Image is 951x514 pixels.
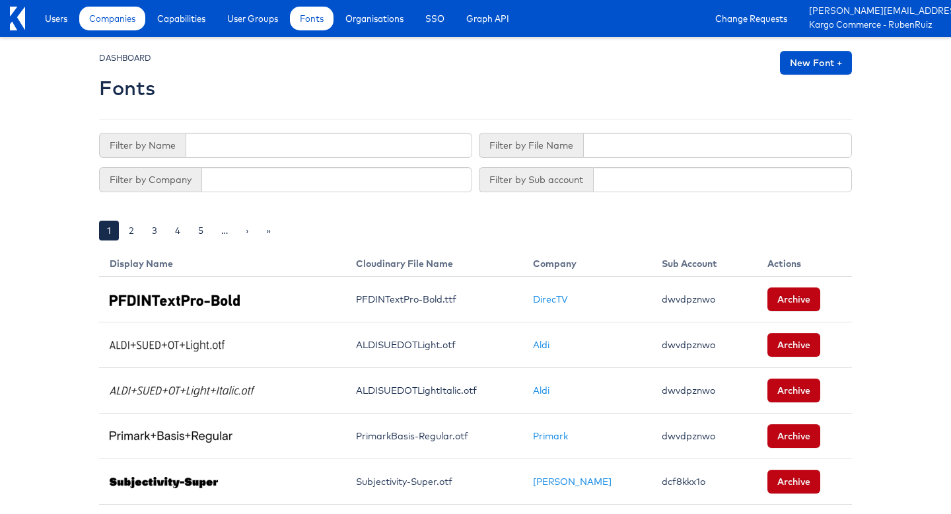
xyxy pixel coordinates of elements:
a: Aldi [533,385,549,396]
span: Companies [89,12,135,25]
a: Capabilities [147,7,215,30]
a: Primark [533,430,568,442]
td: dcf8kkx1o [651,459,757,505]
a: 3 [144,221,165,240]
td: dwvdpznwo [651,414,757,459]
img: PFDINTextPro-Bold [110,295,240,306]
span: Fonts [300,12,324,25]
th: Company [522,246,652,277]
td: PFDINTextPro-Bold.ttf [345,277,522,322]
img: ALDI SUED OT Light Italic.otf [110,386,255,397]
button: Archive [767,379,820,402]
a: 4 [167,221,188,240]
th: Cloudinary File Name [345,246,522,277]
a: Graph API [456,7,519,30]
a: … [213,221,236,240]
span: Organisations [345,12,404,25]
button: Archive [767,287,820,311]
span: Users [45,12,67,25]
button: Archive [767,470,820,494]
a: SSO [415,7,454,30]
td: Subjectivity-Super.otf [345,459,522,505]
a: 5 [190,221,211,240]
span: Filter by Sub account [479,167,593,192]
a: » [258,221,279,240]
td: dwvdpznwo [651,368,757,414]
td: ALDISUEDOTLight.otf [345,322,522,368]
button: Archive [767,333,820,357]
span: SSO [425,12,444,25]
span: Graph API [466,12,509,25]
th: Display Name [99,246,345,277]
img: ALDI SUED OT Light.otf [110,340,225,351]
a: Change Requests [705,7,797,30]
a: [PERSON_NAME] [533,476,612,488]
a: DirecTV [533,293,568,305]
span: Filter by Name [99,133,186,158]
a: [PERSON_NAME][EMAIL_ADDRESS][PERSON_NAME][DOMAIN_NAME] [809,5,941,18]
a: New Font + [780,51,852,75]
small: DASHBOARD [99,53,151,63]
td: PrimarkBasis-Regular.otf [345,414,522,459]
td: dwvdpznwo [651,277,757,322]
span: Filter by File Name [479,133,583,158]
a: Companies [79,7,145,30]
a: User Groups [217,7,288,30]
span: Filter by Company [99,167,201,192]
a: Organisations [335,7,413,30]
a: 1 [99,221,119,240]
span: User Groups [227,12,278,25]
button: Archive [767,424,820,448]
a: › [238,221,256,240]
a: Users [35,7,77,30]
th: Sub Account [651,246,757,277]
h2: Fonts [99,77,155,99]
span: Capabilities [157,12,205,25]
a: Fonts [290,7,334,30]
td: dwvdpznwo [651,322,757,368]
img: Subjectivity-Super [110,477,218,488]
img: Primark Basis Regular [110,431,232,443]
td: ALDISUEDOTLightItalic.otf [345,368,522,414]
th: Actions [757,246,852,277]
a: 2 [121,221,142,240]
a: Kargo Commerce - RubenRuiz [809,18,941,32]
a: Aldi [533,339,549,351]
